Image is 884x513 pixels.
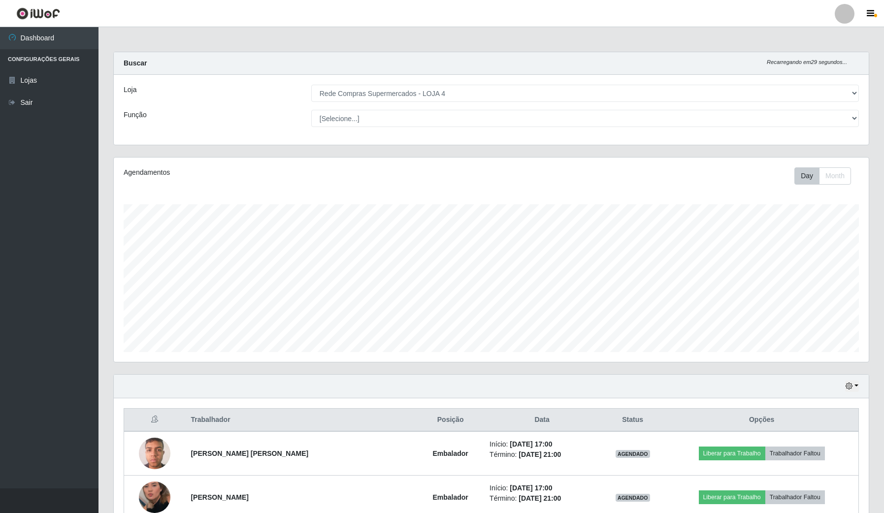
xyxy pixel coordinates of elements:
[765,490,825,504] button: Trabalhador Faltou
[124,59,147,67] strong: Buscar
[191,449,308,457] strong: [PERSON_NAME] [PERSON_NAME]
[616,494,650,502] span: AGENDADO
[16,7,60,20] img: CoreUI Logo
[600,409,665,432] th: Status
[794,167,851,185] div: First group
[490,493,594,504] li: Término:
[794,167,819,185] button: Day
[191,493,248,501] strong: [PERSON_NAME]
[699,447,765,460] button: Liberar para Trabalho
[124,85,136,95] label: Loja
[819,167,851,185] button: Month
[765,447,825,460] button: Trabalhador Faltou
[432,449,468,457] strong: Embalador
[432,493,468,501] strong: Embalador
[519,494,561,502] time: [DATE] 21:00
[616,450,650,458] span: AGENDADO
[484,409,600,432] th: Data
[124,167,422,178] div: Agendamentos
[767,59,847,65] i: Recarregando em 29 segundos...
[490,449,594,460] li: Término:
[510,440,552,448] time: [DATE] 17:00
[519,450,561,458] time: [DATE] 21:00
[794,167,859,185] div: Toolbar with button groups
[417,409,484,432] th: Posição
[124,110,147,120] label: Função
[490,483,594,493] li: Início:
[510,484,552,492] time: [DATE] 17:00
[665,409,858,432] th: Opções
[185,409,417,432] th: Trabalhador
[490,439,594,449] li: Início:
[139,432,170,474] img: 1687717859482.jpeg
[699,490,765,504] button: Liberar para Trabalho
